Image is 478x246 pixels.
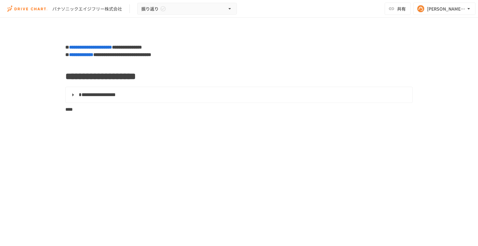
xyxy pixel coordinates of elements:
div: [PERSON_NAME][EMAIL_ADDRESS][DOMAIN_NAME] [427,5,466,13]
img: i9VDDS9JuLRLX3JIUyK59LcYp6Y9cayLPHs4hOxMB9W [7,4,47,14]
div: パナソニックエイジフリー株式会社 [52,6,122,12]
span: 振り返り [141,5,159,13]
button: [PERSON_NAME][EMAIL_ADDRESS][DOMAIN_NAME] [413,2,476,15]
button: 振り返り [137,3,237,15]
span: 共有 [397,5,406,12]
button: 共有 [385,2,411,15]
